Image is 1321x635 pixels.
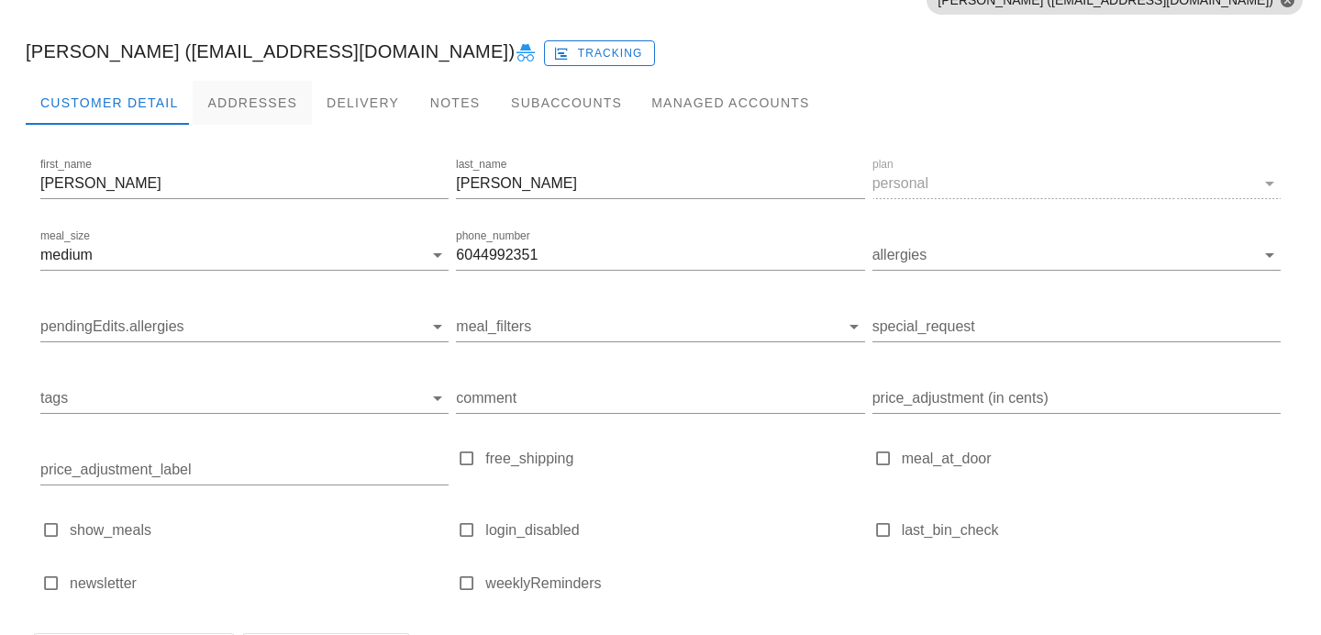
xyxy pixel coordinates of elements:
label: weeklyReminders [485,574,864,593]
div: Subaccounts [496,81,637,125]
label: last_name [456,158,506,172]
label: phone_number [456,229,530,243]
label: last_bin_check [902,521,1281,540]
label: meal_at_door [902,450,1281,468]
div: Managed Accounts [637,81,824,125]
div: medium [40,247,93,263]
button: Tracking [544,40,655,66]
label: show_meals [70,521,449,540]
div: Customer Detail [26,81,193,125]
div: Addresses [193,81,312,125]
label: free_shipping [485,450,864,468]
a: Tracking [544,37,655,66]
label: first_name [40,158,92,172]
div: Delivery [312,81,414,125]
div: planpersonal [872,169,1281,198]
label: plan [872,158,894,172]
div: allergies [872,240,1281,270]
div: meal_filters [456,312,864,341]
div: pendingEdits.allergies [40,312,449,341]
div: Notes [414,81,496,125]
span: Tracking [557,45,643,61]
div: meal_sizemedium [40,240,449,270]
label: newsletter [70,574,449,593]
div: [PERSON_NAME] ([EMAIL_ADDRESS][DOMAIN_NAME]) [11,22,1310,81]
label: login_disabled [485,521,864,540]
label: meal_size [40,229,90,243]
div: tags [40,384,449,413]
